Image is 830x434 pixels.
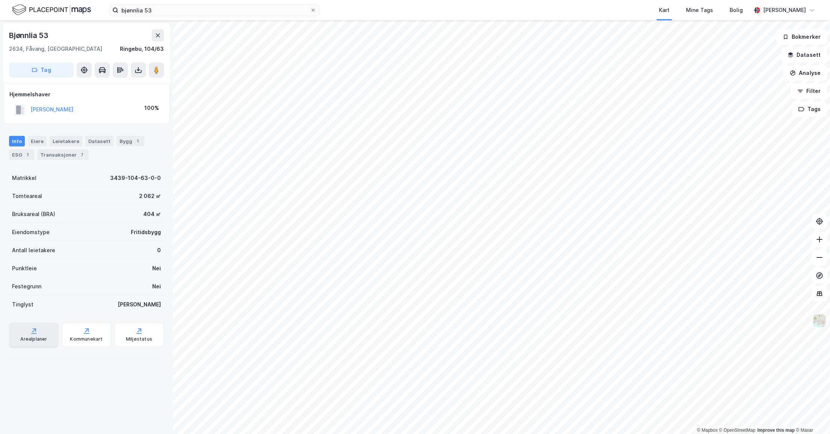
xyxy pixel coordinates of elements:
div: Mine Tags [686,6,713,15]
div: Kontrollprogram for chat [792,398,830,434]
div: Tomteareal [12,192,42,201]
div: [PERSON_NAME] [118,300,161,309]
div: Eiere [28,136,47,146]
div: Bjønnlia 53 [9,29,50,41]
div: Antall leietakere [12,246,55,255]
div: Nei [152,264,161,273]
a: Mapbox [697,428,718,433]
div: Matrikkel [12,174,36,183]
div: Hjemmelshaver [9,90,164,99]
div: Nei [152,282,161,291]
a: Improve this map [757,428,795,433]
div: Arealplaner [20,336,47,342]
div: Info [9,136,25,146]
div: Punktleie [12,264,37,273]
div: 3439-104-63-0-0 [110,174,161,183]
div: 100% [144,104,159,113]
img: logo.f888ab2527a4732fd821a326f86c7f29.svg [12,3,91,17]
div: 1 [24,151,31,158]
div: 0 [157,246,161,255]
button: Analyse [783,65,827,81]
div: Fritidsbygg [131,228,161,237]
button: Filter [791,84,827,99]
div: 7 [78,151,86,158]
div: 2 062 ㎡ [139,192,161,201]
div: Miljøstatus [126,336,152,342]
div: Bolig [730,6,743,15]
button: Tags [792,102,827,117]
a: OpenStreetMap [719,428,756,433]
div: ESG [9,149,34,160]
div: 404 ㎡ [143,210,161,219]
div: Kart [659,6,669,15]
div: Festegrunn [12,282,41,291]
button: Datasett [781,47,827,62]
div: [PERSON_NAME] [763,6,806,15]
div: Bruksareal (BRA) [12,210,55,219]
div: 1 [134,137,141,145]
div: Tinglyst [12,300,33,309]
div: Kommunekart [70,336,103,342]
div: Ringebu, 104/63 [120,44,164,53]
div: Transaksjoner [37,149,89,160]
button: Bokmerker [776,29,827,44]
button: Tag [9,62,74,78]
div: Eiendomstype [12,228,50,237]
iframe: Chat Widget [792,398,830,434]
img: Z [812,314,827,328]
div: Bygg [117,136,144,146]
input: Søk på adresse, matrikkel, gårdeiere, leietakere eller personer [118,5,310,16]
div: 2634, Fåvang, [GEOGRAPHIC_DATA] [9,44,102,53]
div: Datasett [85,136,114,146]
div: Leietakere [50,136,82,146]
